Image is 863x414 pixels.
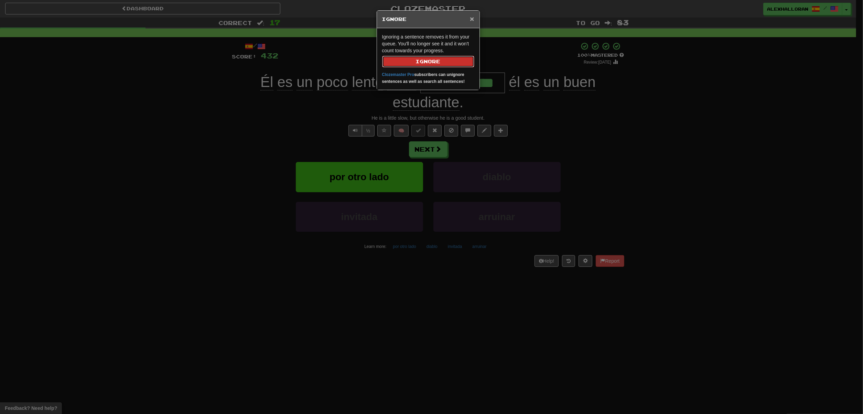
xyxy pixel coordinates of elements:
strong: subscribers can unignore sentences as well as search all sentences! [382,72,465,84]
p: Ignoring a sentence removes it from your queue. You'll no longer see it and it won't count toward... [382,33,474,67]
h5: Ignore [382,16,474,23]
button: Ignore [382,56,474,67]
button: Close [470,15,474,22]
span: × [470,15,474,23]
a: Clozemaster Pro [382,72,414,77]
